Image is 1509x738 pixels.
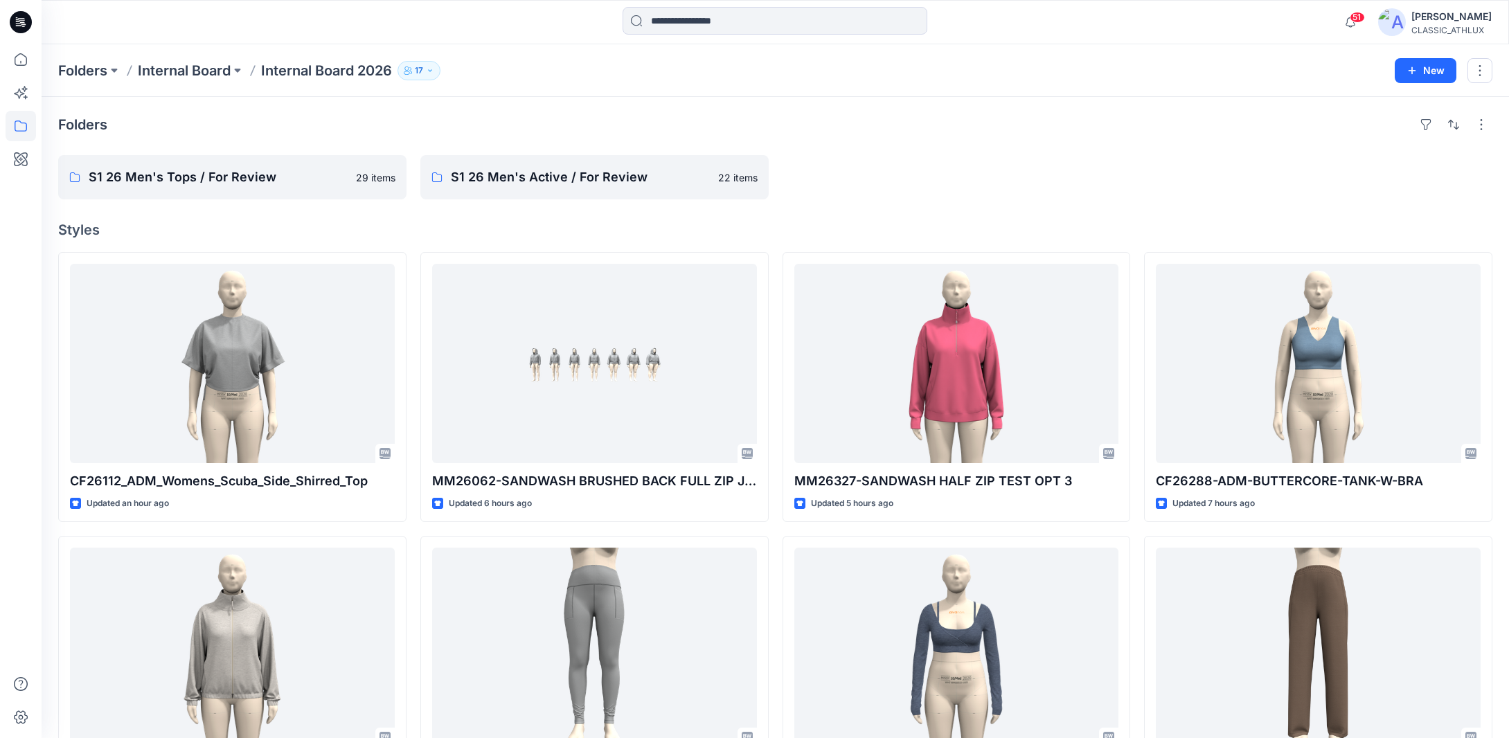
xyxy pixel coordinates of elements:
[1350,12,1365,23] span: 51
[1156,471,1481,491] p: CF26288-ADM-BUTTERCORE-TANK-W-BRA
[1378,8,1406,36] img: avatar
[451,168,710,187] p: S1 26 Men's Active / For Review
[70,471,395,491] p: CF26112_ADM_Womens_Scuba_Side_Shirred_Top
[70,264,395,463] a: CF26112_ADM_Womens_Scuba_Side_Shirred_Top
[420,155,769,199] a: S1 26 Men's Active / For Review22 items
[1172,496,1255,511] p: Updated 7 hours ago
[1395,58,1456,83] button: New
[415,63,423,78] p: 17
[449,496,532,511] p: Updated 6 hours ago
[89,168,348,187] p: S1 26 Men's Tops / For Review
[1156,264,1481,463] a: CF26288-ADM-BUTTERCORE-TANK-W-BRA
[58,222,1492,238] h4: Styles
[794,471,1119,491] p: MM26327-SANDWASH HALF ZIP TEST OPT 3
[718,170,758,185] p: 22 items
[794,264,1119,463] a: MM26327-SANDWASH HALF ZIP TEST OPT 3
[58,116,107,133] h4: Folders
[1411,25,1492,35] div: CLASSIC_ATHLUX
[398,61,440,80] button: 17
[356,170,395,185] p: 29 items
[432,471,757,491] p: MM26062-SANDWASH BRUSHED BACK FULL ZIP JACKET_Size Set
[811,496,893,511] p: Updated 5 hours ago
[138,61,231,80] a: Internal Board
[432,264,757,463] a: MM26062-SANDWASH BRUSHED BACK FULL ZIP JACKET_Size Set
[261,61,392,80] p: Internal Board 2026
[58,155,407,199] a: S1 26 Men's Tops / For Review29 items
[87,496,169,511] p: Updated an hour ago
[1411,8,1492,25] div: [PERSON_NAME]
[58,61,107,80] a: Folders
